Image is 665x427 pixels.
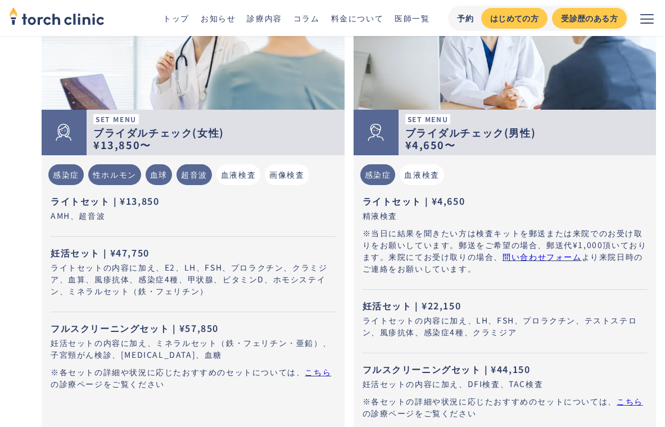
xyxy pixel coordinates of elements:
[48,164,84,185] div: 感染症
[395,12,429,24] a: 医師一覧
[481,8,548,29] a: はじめての方
[247,12,282,24] a: 診療内容
[457,12,474,24] div: 予約
[363,299,648,312] p: 妊活セット｜¥22,150
[51,210,336,222] p: AMH、超音波
[363,395,648,419] p: ※各セットの詳細や状況に応じたおすすめのセットについては、 の診療ページをご覧ください
[265,164,309,185] div: 画像検査
[216,164,260,185] div: 血液検査
[51,246,336,259] p: 妊活セット｜¥47,750
[363,210,648,222] p: 精液検査
[9,8,105,28] a: home
[363,362,648,376] p: フルスクリーニングセット｜¥44,150
[51,262,336,297] p: ライトセットの内容に加え、E2、LH、FSH、プロラクチン、クラミジア、血算、風疹抗体、感染症4種、甲状腺、ビタミンD、ホモシステイン、ミネラルセット（鉄・フェリチン）
[552,8,627,29] a: 受診歴のある方
[363,314,648,338] p: ライトセットの内容に加え、LH、FSH、プロラクチン、テストステロン、風疹抗体、感染症4種、クラミジア
[177,164,212,185] div: 超音波
[503,251,581,262] a: 問い合わせフォーム
[400,164,444,185] div: 血液検査
[51,194,336,208] p: ライトセット｜¥13,850
[363,378,648,390] p: 妊活セットの内容に加え、DFI検査、TAC検査
[51,337,336,361] p: 妊活セットの内容に加え、ミネラルセット（鉄・フェリチン・亜鉛）、子宮頸がん検診、[MEDICAL_DATA]、血糖
[405,137,456,152] strong: ¥4,650〜
[405,114,451,124] div: Set Menu
[363,227,648,275] p: ※当日に結果を聞きたい方は検査キットを郵送または来院でのお受け取りをお願いしています。郵送をご希望の場合、郵送代¥1,000頂いております。来院にてお受け取りの場合、 より来院日時のご連絡をお願...
[201,12,236,24] a: お知らせ
[331,12,384,24] a: 料金について
[561,12,618,24] div: 受診歴のある方
[93,127,338,151] div: ブライダルチェック(女性) ¥13,850〜
[617,395,643,407] a: こちら
[51,321,336,335] p: フルスクリーニングセット｜¥57,850
[146,164,172,185] div: 血球
[360,164,396,185] div: 感染症
[163,12,189,24] a: トップ
[88,164,141,185] div: 性ホルモン
[9,3,105,28] img: torch clinic
[405,125,536,140] strong: ブライダルチェック(男性)
[305,366,331,377] a: こちら
[490,12,539,24] div: はじめての方
[293,12,320,24] a: コラム
[363,194,648,208] p: ライトセット｜¥4,650
[93,114,139,124] div: Set Menu
[51,366,336,390] p: ※各セットの詳細や状況に応じたおすすめのセットについては、 の診療ページをご覧ください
